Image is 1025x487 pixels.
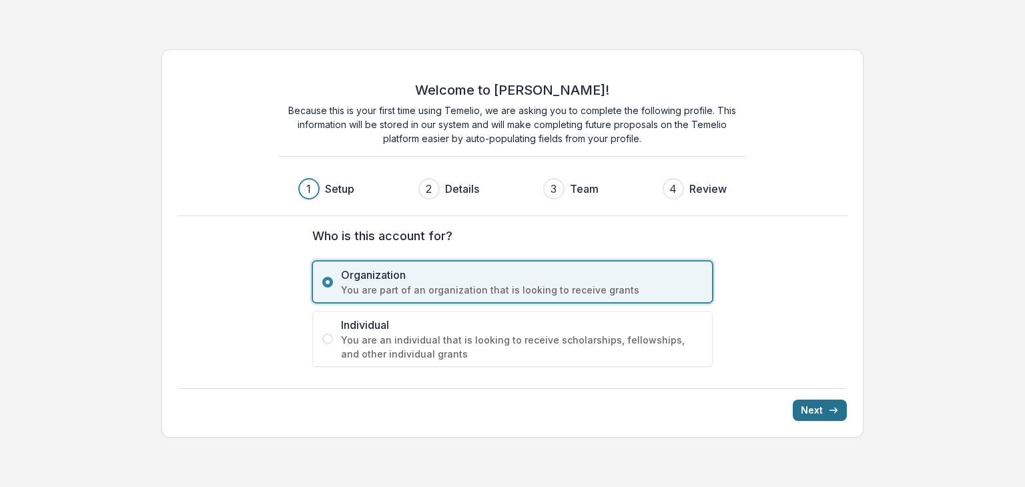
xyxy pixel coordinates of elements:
span: You are part of an organization that is looking to receive grants [341,283,703,297]
div: 1 [306,181,311,197]
h3: Review [689,181,727,197]
h3: Setup [325,181,354,197]
h2: Welcome to [PERSON_NAME]! [415,82,609,98]
p: Because this is your first time using Temelio, we are asking you to complete the following profil... [279,103,746,145]
div: 4 [669,181,677,197]
div: 3 [551,181,557,197]
button: Next [793,400,847,421]
div: Progress [298,178,727,199]
label: Who is this account for? [312,227,705,245]
div: 2 [426,181,432,197]
span: Individual [341,317,703,333]
span: You are an individual that is looking to receive scholarships, fellowships, and other individual ... [341,333,703,361]
h3: Team [570,181,599,197]
span: Organization [341,267,703,283]
h3: Details [445,181,479,197]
